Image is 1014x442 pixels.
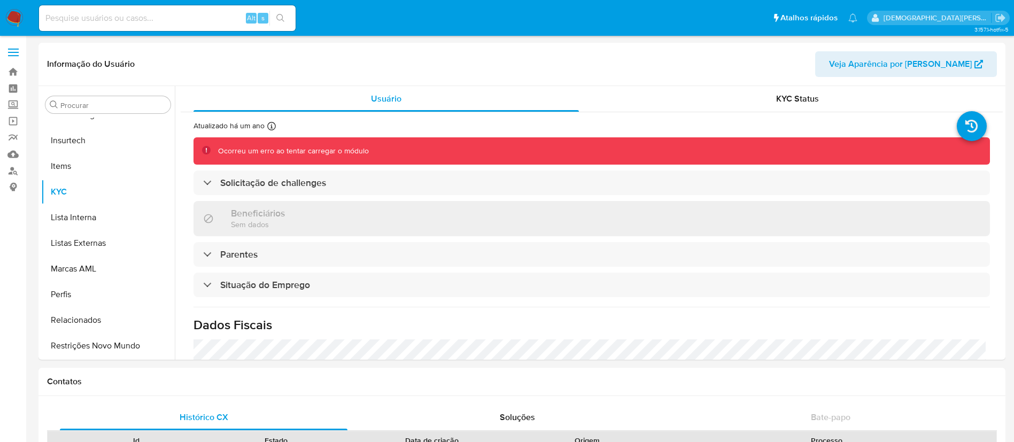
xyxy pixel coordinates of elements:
button: KYC [41,179,175,205]
p: thais.asantos@mercadolivre.com [884,13,992,23]
p: Atualizado há um ano [193,121,265,131]
p: Sem dados [231,219,285,229]
span: Bate-papo [811,411,850,423]
span: Alt [247,13,256,23]
div: Situação do Emprego [193,273,990,297]
input: Procurar [60,100,166,110]
button: Veja Aparência por [PERSON_NAME] [815,51,997,77]
h1: Dados Fiscais [193,317,990,333]
h1: Contatos [47,376,997,387]
span: KYC Status [776,92,819,105]
h3: Parentes [220,249,258,260]
div: Ocorreu um erro ao tentar carregar o módulo [218,146,369,156]
button: Items [41,153,175,179]
button: Procurar [50,100,58,109]
span: Histórico CX [180,411,228,423]
a: Sair [995,12,1006,24]
button: Perfis [41,282,175,307]
div: Solicitação de challenges [193,170,990,195]
span: Usuário [371,92,401,105]
button: Lista Interna [41,205,175,230]
div: Parentes [193,242,990,267]
button: Marcas AML [41,256,175,282]
button: search-icon [269,11,291,26]
button: Relacionados [41,307,175,333]
input: Pesquise usuários ou casos... [39,11,296,25]
span: Soluções [500,411,535,423]
h3: Solicitação de challenges [220,177,326,189]
h3: Beneficiários [231,207,285,219]
button: Restrições Novo Mundo [41,333,175,359]
h3: Situação do Emprego [220,279,310,291]
button: Listas Externas [41,230,175,256]
button: Insurtech [41,128,175,153]
span: Veja Aparência por [PERSON_NAME] [829,51,972,77]
div: BeneficiáriosSem dados [193,201,990,236]
h1: Informação do Usuário [47,59,135,69]
span: s [261,13,265,23]
span: Atalhos rápidos [780,12,838,24]
a: Notificações [848,13,857,22]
